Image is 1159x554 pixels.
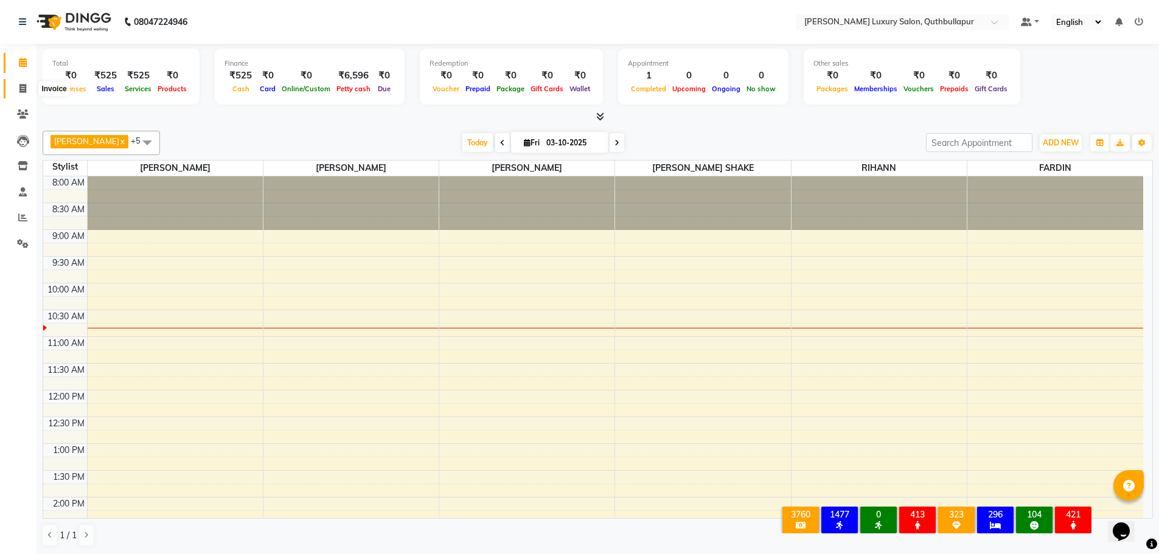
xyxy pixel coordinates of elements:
div: ₹0 [566,69,593,83]
div: 421 [1057,509,1089,520]
span: Upcoming [669,85,709,93]
div: 296 [980,509,1011,520]
span: RIHANN [792,161,967,176]
input: Search Appointment [926,133,1032,152]
div: Stylist [43,161,87,173]
div: 10:00 AM [45,283,87,296]
div: 9:00 AM [50,230,87,243]
div: 10:30 AM [45,310,87,323]
div: ₹0 [900,69,937,83]
div: 0 [669,69,709,83]
div: 413 [902,509,933,520]
div: 11:00 AM [45,337,87,350]
span: Services [122,85,155,93]
div: ₹0 [813,69,851,83]
div: Redemption [430,58,593,69]
div: 0 [743,69,779,83]
div: 0 [863,509,894,520]
div: ₹0 [155,69,190,83]
span: Sales [94,85,117,93]
span: Prepaid [462,85,493,93]
div: Total [52,58,190,69]
span: Due [375,85,394,93]
span: Online/Custom [279,85,333,93]
div: 3760 [785,509,816,520]
span: Gift Cards [527,85,566,93]
span: Ongoing [709,85,743,93]
div: ₹525 [122,69,155,83]
span: [PERSON_NAME] [439,161,614,176]
div: Appointment [628,58,779,69]
span: FARDIN [967,161,1143,176]
span: No show [743,85,779,93]
b: 08047224946 [134,5,187,39]
div: ₹0 [527,69,566,83]
span: ADD NEW [1043,138,1079,147]
div: ₹0 [937,69,972,83]
span: Voucher [430,85,462,93]
div: ₹6,596 [333,69,374,83]
div: ₹525 [89,69,122,83]
input: 2025-10-03 [543,134,604,152]
div: 104 [1018,509,1050,520]
span: Fri [521,138,543,147]
iframe: chat widget [1108,505,1147,542]
button: ADD NEW [1040,134,1082,151]
span: +5 [131,136,150,145]
span: [PERSON_NAME] [88,161,263,176]
a: x [119,136,125,146]
span: 1 / 1 [60,529,77,542]
span: Cash [229,85,252,93]
span: Memberships [851,85,900,93]
div: 323 [941,509,972,520]
div: 1477 [824,509,855,520]
span: Wallet [566,85,593,93]
span: Today [462,133,493,152]
div: ₹0 [462,69,493,83]
div: Finance [224,58,395,69]
div: 9:30 AM [50,257,87,269]
div: ₹525 [224,69,257,83]
span: [PERSON_NAME] SHAKE [615,161,790,176]
span: [PERSON_NAME] [54,136,119,146]
div: 1 [628,69,669,83]
span: Package [493,85,527,93]
span: Packages [813,85,851,93]
div: ₹0 [972,69,1011,83]
span: Products [155,85,190,93]
div: 1:30 PM [50,471,87,483]
div: 11:30 AM [45,364,87,376]
div: 8:00 AM [50,176,87,189]
div: ₹0 [279,69,333,83]
div: ₹0 [493,69,527,83]
div: ₹0 [374,69,395,83]
div: Invoice [38,81,69,96]
div: 1:00 PM [50,444,87,457]
div: 12:30 PM [46,417,87,430]
div: ₹0 [430,69,462,83]
span: Gift Cards [972,85,1011,93]
span: Prepaids [937,85,972,93]
div: ₹0 [52,69,89,83]
span: Completed [628,85,669,93]
div: 0 [709,69,743,83]
div: ₹0 [257,69,279,83]
div: 12:00 PM [46,390,87,403]
div: 8:30 AM [50,203,87,216]
div: ₹0 [851,69,900,83]
span: Card [257,85,279,93]
div: 2:00 PM [50,497,87,510]
span: Petty cash [333,85,374,93]
span: [PERSON_NAME] [263,161,439,176]
div: Other sales [813,58,1011,69]
span: Vouchers [900,85,937,93]
img: logo [31,5,114,39]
